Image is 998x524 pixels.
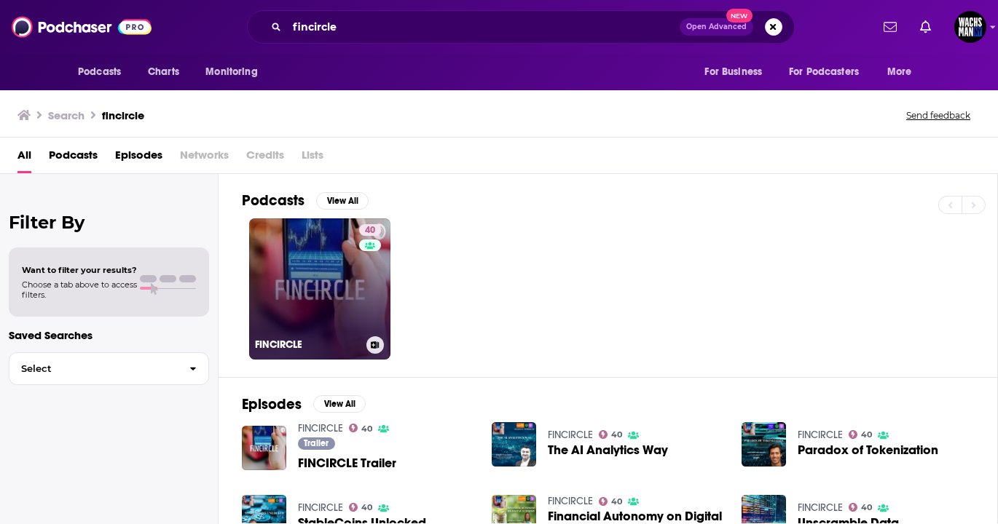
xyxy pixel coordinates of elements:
[9,364,178,373] span: Select
[68,58,140,86] button: open menu
[49,143,98,173] a: Podcasts
[22,279,137,300] span: Choose a tab above to access filters.
[148,62,179,82] span: Charts
[180,143,229,173] span: Networks
[242,426,286,470] img: FINCIRCLE Trailer
[548,429,593,441] a: FINCIRCLE
[779,58,880,86] button: open menu
[9,352,209,385] button: Select
[48,108,85,122] h3: Search
[17,143,31,173] a: All
[887,62,912,82] span: More
[680,18,753,36] button: Open AdvancedNew
[877,58,930,86] button: open menu
[242,191,369,210] a: PodcastsView All
[878,15,903,39] a: Show notifications dropdown
[246,143,284,173] span: Credits
[861,432,872,438] span: 40
[298,501,343,514] a: FINCIRCLE
[249,218,390,360] a: 40FINCIRCLE
[349,503,373,512] a: 40
[255,338,361,351] h3: FINCIRCLE
[9,328,209,342] p: Saved Searches
[242,191,304,210] h2: Podcasts
[704,62,762,82] span: For Business
[205,62,257,82] span: Monitoring
[599,497,623,506] a: 40
[78,62,121,82] span: Podcasts
[902,109,975,122] button: Send feedback
[242,395,366,413] a: EpisodesView All
[287,15,680,39] input: Search podcasts, credits, & more...
[365,223,375,238] span: 40
[22,265,137,275] span: Want to filter your results?
[492,422,536,467] img: The AI Analytics Way
[798,444,938,456] a: Paradox of Tokenization
[361,426,372,432] span: 40
[548,495,593,507] a: FINCIRCLE
[242,395,302,413] h2: Episodes
[726,9,753,23] span: New
[861,504,872,511] span: 40
[313,395,366,413] button: View All
[9,212,209,233] h2: Filter By
[694,58,780,86] button: open menu
[789,62,859,82] span: For Podcasters
[849,430,873,439] a: 40
[599,430,623,439] a: 40
[102,108,144,122] h3: fincircle
[686,23,747,31] span: Open Advanced
[304,439,329,448] span: Trailer
[798,429,843,441] a: FINCIRCLE
[361,504,372,511] span: 40
[611,432,622,438] span: 40
[954,11,986,43] img: User Profile
[742,422,786,467] img: Paradox of Tokenization
[548,444,668,456] a: The AI Analytics Way
[195,58,276,86] button: open menu
[849,503,873,512] a: 40
[349,424,373,432] a: 40
[138,58,188,86] a: Charts
[115,143,162,173] a: Episodes
[302,143,323,173] span: Lists
[798,501,843,514] a: FINCIRCLE
[298,457,396,469] a: FINCIRCLE Trailer
[247,10,795,44] div: Search podcasts, credits, & more...
[298,422,343,434] a: FINCIRCLE
[316,192,369,210] button: View All
[611,499,622,505] span: 40
[914,15,937,39] a: Show notifications dropdown
[359,224,381,236] a: 40
[954,11,986,43] span: Logged in as WachsmanNY
[954,11,986,43] button: Show profile menu
[12,13,152,41] img: Podchaser - Follow, Share and Rate Podcasts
